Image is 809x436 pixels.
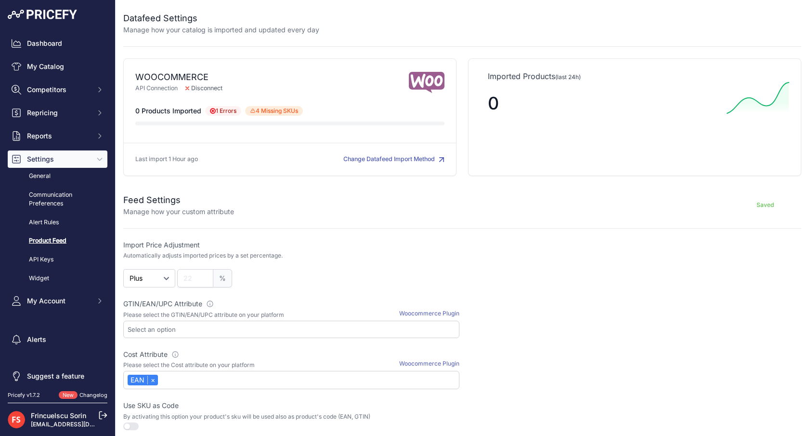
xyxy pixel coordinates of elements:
button: Competitors [8,81,107,98]
button: My Account [8,292,107,310]
span: Competitors [27,85,90,95]
p: Manage how your catalog is imported and updated every day [123,25,319,35]
span: 0 [488,93,499,114]
a: Widget [8,270,107,287]
span: Settings [27,154,90,164]
p: Last import 1 Hour ago [135,155,198,164]
a: [EMAIL_ADDRESS][DOMAIN_NAME] [31,421,131,428]
label: Import Price Adjustment [123,240,459,250]
a: × [147,376,158,384]
button: Saved [729,197,801,213]
p: Manage how your custom attribute [123,207,234,217]
span: Disconnect [178,84,230,93]
a: Communication Preferences [8,187,107,212]
a: General [8,168,107,185]
div: EAN [128,375,158,385]
button: Settings [8,150,107,168]
img: Pricefy Logo [8,10,77,19]
a: Dashboard [8,35,107,52]
label: GTIN/EAN/UPC Attribute [123,299,459,309]
span: My Account [27,296,90,306]
div: Pricefy v1.7.2 [8,391,40,399]
a: Product Feed [8,232,107,249]
label: Cost Attribute [123,350,459,359]
a: Frincuelscu Sorin [31,411,86,420]
span: % [213,269,232,287]
span: (last 24h) [555,73,581,81]
a: Woocommerce Plugin [399,360,459,367]
button: Change Datafeed Import Method [343,155,444,164]
p: API Connection [135,84,409,93]
p: By activating this option your product's sku will be used also as product's code (EAN, GTIN) [123,413,459,421]
a: Alert Rules [8,214,107,231]
button: Repricing [8,104,107,122]
a: Alerts [8,331,107,348]
p: Automatically adjusts imported prices by a set percentage. [123,252,283,259]
a: Changelog [79,392,107,398]
a: My Catalog [8,58,107,75]
div: WOOCOMMERCE [135,70,409,84]
p: Please select the Cost attribute on your platform [123,361,255,369]
a: Woocommerce Plugin [399,310,459,317]
span: Repricing [27,108,90,118]
p: Imported Products [488,70,782,82]
label: Use SKU as Code [123,401,459,410]
span: 1 Errors [205,106,241,116]
input: Select an option [128,325,459,334]
p: Please select the GTIN/EAN/UPC attribute on your platform [123,311,284,319]
a: Suggest a feature [8,368,107,385]
span: Reports [27,131,90,141]
h2: Datafeed Settings [123,12,319,25]
nav: Sidebar [8,35,107,385]
span: New [59,391,78,399]
button: Reports [8,127,107,145]
span: 0 Products Imported [135,106,201,116]
a: API Keys [8,251,107,268]
h2: Feed Settings [123,193,234,207]
input: 22 [177,269,213,287]
span: 4 Missing SKUs [245,106,303,116]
